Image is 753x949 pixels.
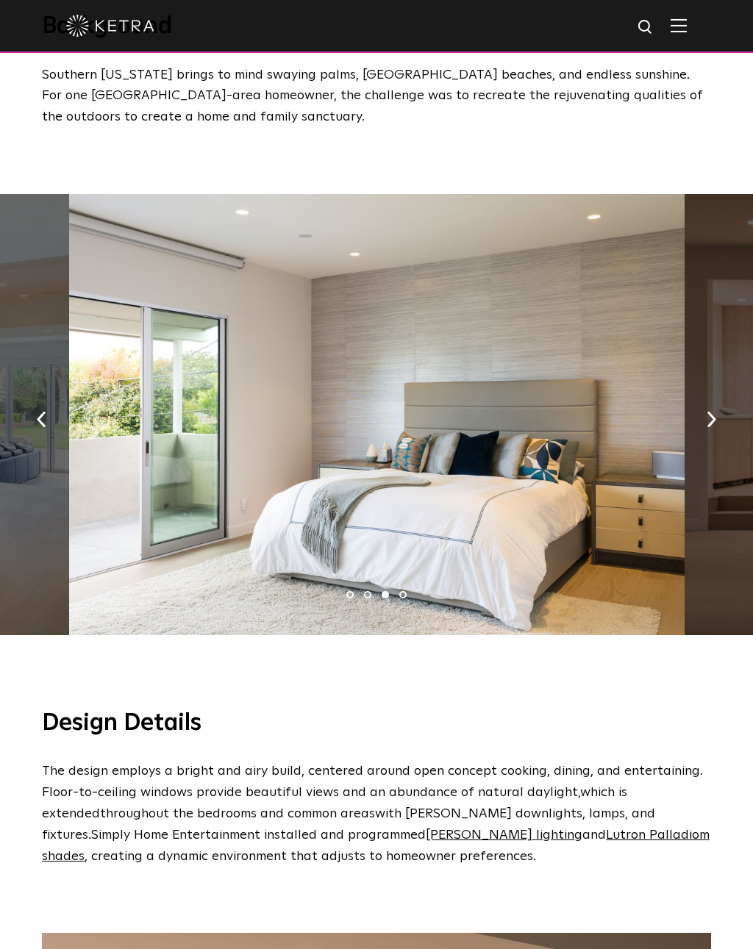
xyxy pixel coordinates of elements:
[671,18,687,32] img: Hamburger%20Nav.svg
[707,411,716,427] img: arrow-right-black.svg
[42,65,711,128] p: Southern [US_STATE] brings to mind swaying palms, [GEOGRAPHIC_DATA] beaches, and endless sunshine...
[42,764,703,799] span: The design employs a bright and airy build, centered around open concept cooking, dining, and ent...
[42,709,711,739] h3: Design Details
[637,18,655,37] img: search icon
[42,828,710,863] span: Simply Home Entertainment installed and programmed and , creating a dynamic environment that adju...
[66,15,154,37] img: ketra-logo-2019-white
[100,807,375,820] span: throughout the bedrooms and common areas
[375,807,582,820] span: with [PERSON_NAME] downlights
[42,807,655,842] span: , lamps, and fixtures.
[42,828,710,863] a: Lutron Palladiom shades
[42,786,627,820] span: which is extended
[37,411,46,427] img: arrow-left-black.svg
[426,828,582,842] a: [PERSON_NAME] lighting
